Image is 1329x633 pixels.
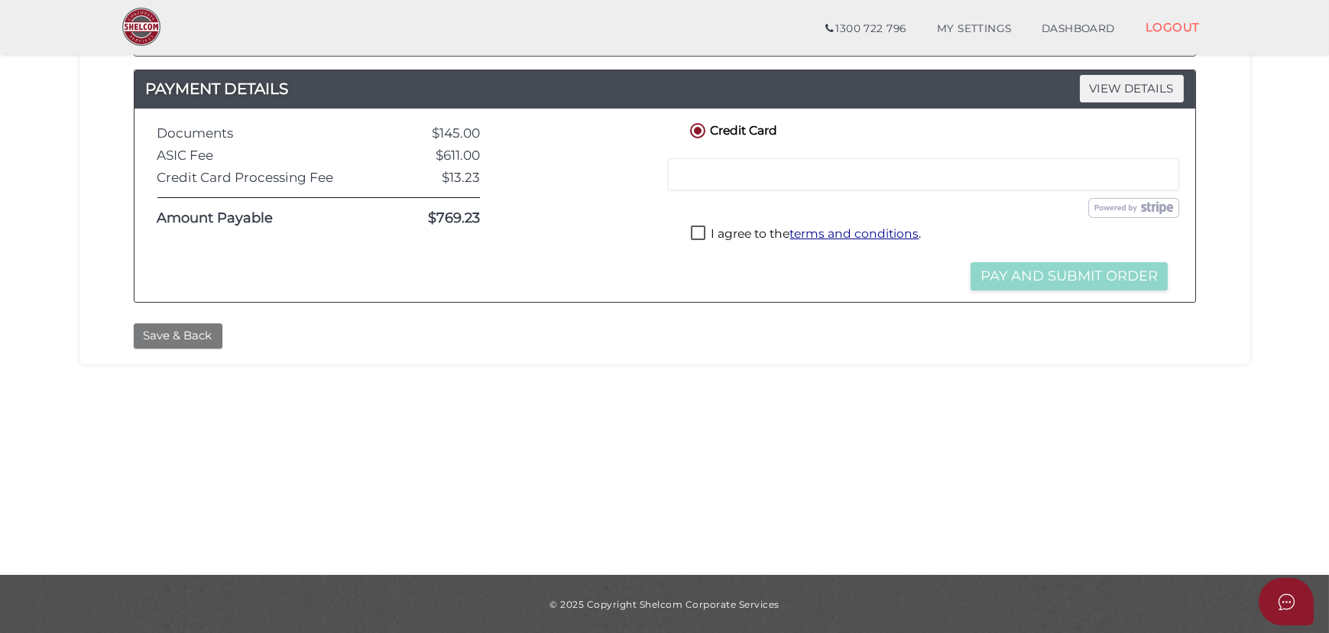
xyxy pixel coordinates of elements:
div: $145.00 [368,126,491,141]
a: PAYMENT DETAILSVIEW DETAILS [135,76,1195,101]
div: ASIC Fee [146,148,369,163]
a: LOGOUT [1130,11,1215,43]
iframe: Secure card payment input frame [678,167,1169,181]
div: $611.00 [368,148,491,163]
div: Amount Payable [146,211,369,226]
label: Credit Card [687,120,777,139]
h4: PAYMENT DETAILS [135,76,1195,101]
a: terms and conditions [789,226,919,241]
button: Open asap [1259,578,1314,625]
label: I agree to the . [691,226,921,245]
button: Save & Back [134,323,222,349]
div: Documents [146,126,369,141]
div: Credit Card Processing Fee [146,170,369,185]
div: $769.23 [368,211,491,226]
div: $13.23 [368,170,491,185]
a: 1300 722 796 [810,14,921,44]
a: MY SETTINGS [922,14,1027,44]
img: stripe.png [1088,198,1179,218]
span: VIEW DETAILS [1080,75,1184,102]
div: © 2025 Copyright Shelcom Corporate Services [92,598,1238,611]
a: DASHBOARD [1026,14,1130,44]
button: Pay and Submit Order [971,262,1168,291]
